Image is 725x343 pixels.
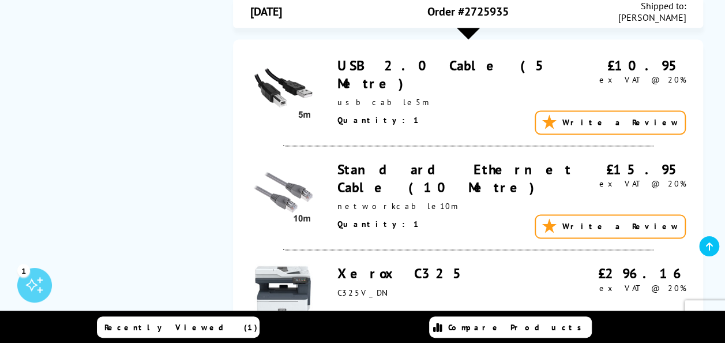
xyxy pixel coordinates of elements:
a: Recently Viewed (1) [97,316,260,338]
span: Compare Products [448,322,588,333]
a: USB 2.0 Cable (5 Metre) [337,57,553,92]
div: usbcable5m [337,97,581,107]
span: Write a Review [562,221,679,232]
span: [PERSON_NAME] [618,12,686,23]
div: £15.95 [581,161,686,178]
a: Write a Review [535,214,686,238]
a: Write a Review [535,110,686,135]
div: 1 [17,264,30,277]
div: ex VAT @ 20% [581,282,686,293]
div: £10.95 [581,57,686,74]
div: C325V_DNI [337,287,581,297]
a: Standard Ethernet Cable (10 Metre) [337,161,572,196]
img: Xerox C325 [250,264,315,330]
span: Recently Viewed (1) [104,322,258,333]
div: ex VAT @ 20% [581,178,686,189]
div: networkcable10m [337,201,581,211]
div: ex VAT @ 20% [581,74,686,85]
span: Order #2725935 [427,4,509,19]
a: Xerox C325 [337,264,471,282]
img: Standard Ethernet Cable (10 Metre) [250,161,315,226]
span: Write a Review [562,117,679,128]
span: Quantity: 1 [337,115,420,125]
a: Compare Products [429,316,592,338]
span: Quantity: 1 [337,219,420,229]
div: £296.16 [581,264,686,282]
span: [DATE] [250,4,282,19]
img: USB 2.0 Cable (5 Metre) [250,57,315,122]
